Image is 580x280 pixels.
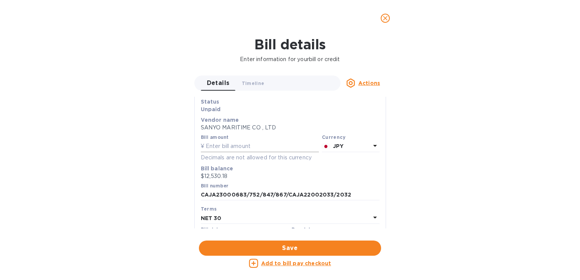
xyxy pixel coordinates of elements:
p: Enter information for your bill or credit [6,55,574,63]
button: Save [199,241,381,256]
b: Currency [322,134,345,140]
label: Bill amount [201,135,228,140]
p: Decimals are not allowed for this currency [201,154,319,162]
b: Terms [201,206,217,212]
span: Save [205,244,375,253]
b: NET 30 [201,215,222,221]
input: ¥ Enter bill amount [201,141,319,152]
p: SANYO MARITIME CO , LTD [201,124,380,132]
b: JPY [333,143,344,149]
input: Enter bill number [201,189,380,201]
label: Due date [292,228,313,232]
u: Add to bill pay checkout [261,260,331,266]
span: Timeline [242,79,265,87]
h1: Bill details [6,36,574,52]
p: $12,530.18 [201,172,380,180]
u: Actions [358,80,380,86]
img: JPY [322,144,330,149]
button: close [376,9,394,27]
b: Bill balance [201,165,233,171]
span: Details [207,78,230,88]
b: Status [201,99,219,105]
label: Bill date [201,228,221,232]
label: Bill number [201,184,228,188]
p: Unpaid [201,105,380,113]
b: Vendor name [201,117,239,123]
